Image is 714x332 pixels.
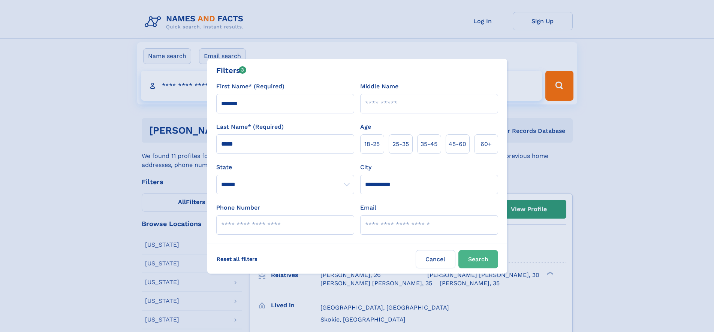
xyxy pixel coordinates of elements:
[216,203,260,212] label: Phone Number
[458,250,498,268] button: Search
[212,250,262,268] label: Reset all filters
[360,203,376,212] label: Email
[449,140,466,149] span: 45‑60
[360,122,371,131] label: Age
[216,65,247,76] div: Filters
[216,122,284,131] label: Last Name* (Required)
[360,163,371,172] label: City
[416,250,455,268] label: Cancel
[421,140,437,149] span: 35‑45
[216,82,284,91] label: First Name* (Required)
[392,140,409,149] span: 25‑35
[364,140,380,149] span: 18‑25
[480,140,492,149] span: 60+
[216,163,354,172] label: State
[360,82,398,91] label: Middle Name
